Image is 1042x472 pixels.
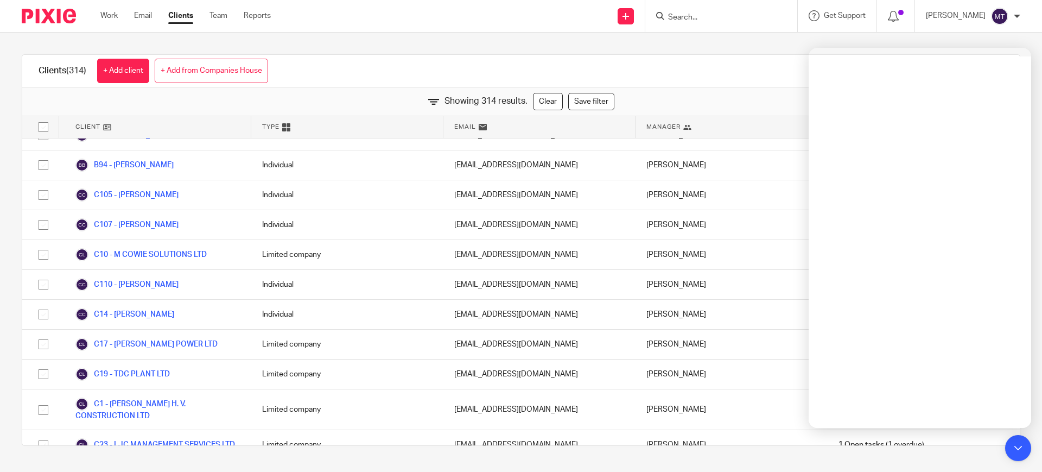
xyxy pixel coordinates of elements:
div: View: [796,55,1003,87]
a: Reports [244,10,271,21]
span: Manager [646,122,681,131]
div: Limited company [251,430,443,460]
a: Team [209,10,227,21]
div: [PERSON_NAME] [636,210,828,240]
img: svg%3E [75,248,88,261]
a: Clear [533,93,563,110]
span: Get Support [824,12,866,20]
a: B94 - [PERSON_NAME] [75,159,174,172]
img: svg%3E [75,278,88,291]
div: [PERSON_NAME] [636,300,828,329]
div: Individual [251,270,443,299]
div: Individual [251,300,443,329]
img: svg%3E [991,8,1008,25]
div: [PERSON_NAME] [636,270,828,299]
span: (1 overdue) [838,439,924,450]
a: C17 - [PERSON_NAME] POWER LTD [75,338,218,351]
a: Work [100,10,118,21]
div: [EMAIL_ADDRESS][DOMAIN_NAME] [443,210,636,240]
span: Type [262,122,279,131]
img: svg%3E [75,159,88,172]
div: Limited company [251,240,443,269]
span: (314) [66,66,86,75]
a: C110 - [PERSON_NAME] [75,278,179,291]
div: [PERSON_NAME] [636,430,828,460]
div: [PERSON_NAME] [636,150,828,180]
div: [EMAIL_ADDRESS][DOMAIN_NAME] [443,360,636,389]
div: [EMAIL_ADDRESS][DOMAIN_NAME] [443,150,636,180]
div: Individual [251,210,443,240]
h1: Clients [39,65,86,77]
div: [PERSON_NAME] [636,389,828,430]
a: Email [134,10,152,21]
a: C23 - LJC MANAGEMENT SERVICES LTD [75,438,235,451]
div: [EMAIL_ADDRESS][DOMAIN_NAME] [443,240,636,269]
div: [EMAIL_ADDRESS][DOMAIN_NAME] [443,389,636,430]
div: Individual [251,150,443,180]
div: [EMAIL_ADDRESS][DOMAIN_NAME] [443,330,636,359]
span: 1 Open tasks [838,439,884,450]
img: svg%3E [75,338,88,351]
div: Limited company [251,389,443,430]
img: svg%3E [75,188,88,202]
a: C14 - [PERSON_NAME] [75,308,174,321]
a: Clients [168,10,193,21]
div: Limited company [251,360,443,389]
a: + Add client [97,59,149,83]
img: svg%3E [75,398,88,411]
a: C107 - [PERSON_NAME] [75,218,179,231]
a: C105 - [PERSON_NAME] [75,188,179,202]
p: [PERSON_NAME] [926,10,986,21]
div: Limited company [251,330,443,359]
img: Pixie [22,9,76,23]
a: Save filter [568,93,614,110]
div: [EMAIL_ADDRESS][DOMAIN_NAME] [443,270,636,299]
a: C19 - TDC PLANT LTD [75,368,170,381]
div: [EMAIL_ADDRESS][DOMAIN_NAME] [443,180,636,210]
img: svg%3E [75,218,88,231]
div: Individual [251,180,443,210]
a: C1 - [PERSON_NAME] H. V. CONSTRUCTION LTD [75,398,240,421]
input: Select all [33,117,54,137]
img: svg%3E [75,368,88,381]
img: svg%3E [75,438,88,451]
div: [PERSON_NAME] [636,240,828,269]
div: [PERSON_NAME] [636,330,828,359]
div: [EMAIL_ADDRESS][DOMAIN_NAME] [443,300,636,329]
div: [PERSON_NAME] [636,180,828,210]
span: Showing 314 results. [444,95,528,108]
img: svg%3E [75,308,88,321]
a: + Add from Companies House [155,59,268,83]
span: Email [454,122,476,131]
a: C10 - M COWIE SOLUTIONS LTD [75,248,207,261]
div: [PERSON_NAME] [636,360,828,389]
div: [EMAIL_ADDRESS][DOMAIN_NAME] [443,430,636,460]
span: Client [75,122,100,131]
input: Search [667,13,765,23]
